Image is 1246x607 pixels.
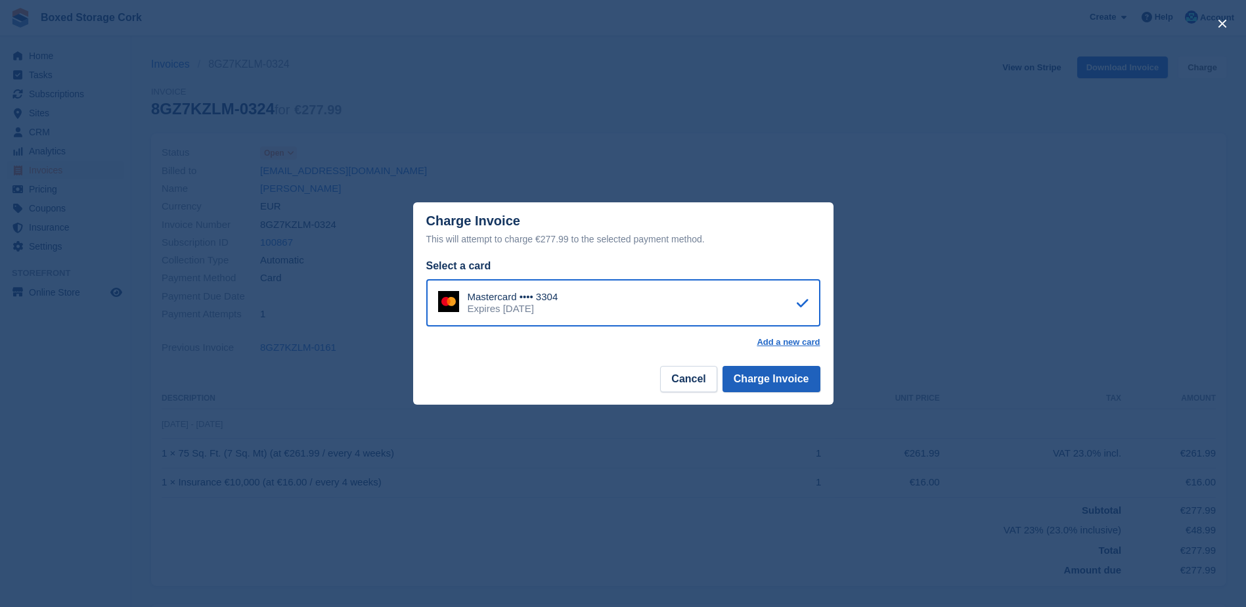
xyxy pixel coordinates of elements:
img: Mastercard Logo [438,291,459,312]
a: Add a new card [757,337,820,348]
div: Select a card [426,258,820,274]
button: Charge Invoice [723,366,820,392]
div: Charge Invoice [426,214,820,247]
button: Cancel [660,366,717,392]
div: This will attempt to charge €277.99 to the selected payment method. [426,231,820,247]
div: Expires [DATE] [468,303,558,315]
div: Mastercard •••• 3304 [468,291,558,303]
button: close [1212,13,1233,34]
